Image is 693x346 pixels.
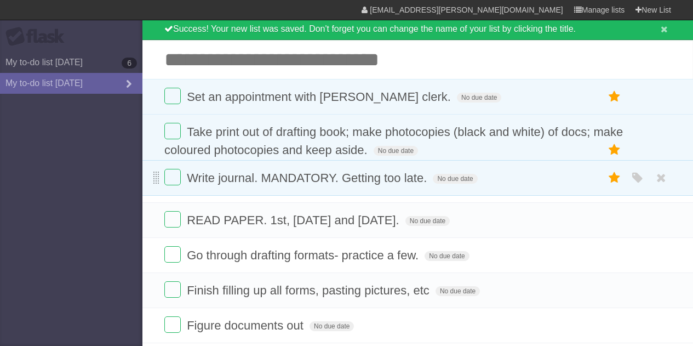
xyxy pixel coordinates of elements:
label: Star task [604,141,625,159]
div: Success! Your new list was saved. Don't forget you can change the name of your list by clicking t... [142,19,693,40]
span: No due date [374,146,418,156]
span: READ PAPER. 1st, [DATE] and [DATE]. [187,213,402,227]
label: Done [164,211,181,228]
span: No due date [457,93,501,103]
b: 6 [122,58,137,69]
span: No due date [405,216,450,226]
span: Figure documents out [187,319,306,332]
span: Take print out of drafting book; make photocopies (black and white) of docs; make coloured photoc... [164,125,623,157]
label: Done [164,88,181,104]
label: Done [164,281,181,298]
label: Done [164,123,181,139]
span: Finish filling up all forms, pasting pictures, etc [187,283,432,297]
label: Done [164,316,181,333]
span: No due date [436,286,480,296]
label: Star task [604,169,625,187]
label: Done [164,246,181,263]
label: Done [164,169,181,185]
span: Go through drafting formats- practice a few. [187,248,421,262]
span: Set an appointment with [PERSON_NAME] clerk. [187,90,454,104]
span: Write journal. MANDATORY. Getting too late. [187,171,429,185]
div: Flask [5,27,71,47]
span: No due date [425,251,469,261]
span: No due date [433,174,477,184]
span: No due date [310,321,354,331]
label: Star task [604,88,625,106]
